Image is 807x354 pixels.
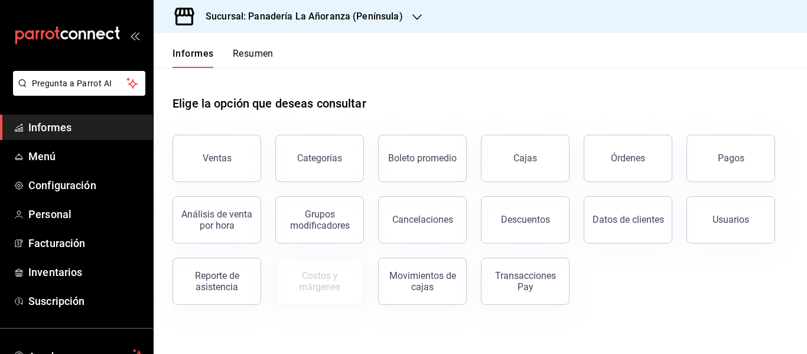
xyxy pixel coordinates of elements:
[611,152,645,164] font: Órdenes
[392,214,453,225] font: Cancelaciones
[28,121,71,134] font: Informes
[275,258,364,305] button: Contrata inventarios para ver este informe
[203,152,232,164] font: Ventas
[13,71,145,96] button: Pregunta a Parrot AI
[173,48,214,59] font: Informes
[378,135,467,182] button: Boleto promedio
[32,79,112,88] font: Pregunta a Parrot AI
[8,86,145,98] a: Pregunta a Parrot AI
[275,135,364,182] button: Categorías
[28,237,85,249] font: Facturación
[718,152,744,164] font: Pagos
[584,135,672,182] button: Órdenes
[388,152,457,164] font: Boleto promedio
[290,209,350,231] font: Grupos modificadores
[233,48,274,59] font: Resumen
[513,152,538,164] font: Cajas
[481,196,570,243] button: Descuentos
[378,196,467,243] button: Cancelaciones
[584,196,672,243] button: Datos de clientes
[28,208,71,220] font: Personal
[712,214,749,225] font: Usuarios
[195,270,239,293] font: Reporte de asistencia
[28,150,56,163] font: Menú
[593,214,664,225] font: Datos de clientes
[173,258,261,305] button: Reporte de asistencia
[686,135,775,182] button: Pagos
[181,209,252,231] font: Análisis de venta por hora
[28,179,96,191] font: Configuración
[501,214,550,225] font: Descuentos
[206,11,403,22] font: Sucursal: Panadería La Añoranza (Península)
[481,135,570,182] a: Cajas
[481,258,570,305] button: Transacciones Pay
[173,47,274,68] div: pestañas de navegación
[299,270,340,293] font: Costos y márgenes
[130,31,139,40] button: abrir_cajón_menú
[495,270,556,293] font: Transacciones Pay
[389,270,456,293] font: Movimientos de cajas
[378,258,467,305] button: Movimientos de cajas
[297,152,342,164] font: Categorías
[28,266,82,278] font: Inventarios
[173,196,261,243] button: Análisis de venta por hora
[686,196,775,243] button: Usuarios
[173,135,261,182] button: Ventas
[173,96,366,111] font: Elige la opción que deseas consultar
[275,196,364,243] button: Grupos modificadores
[28,295,84,307] font: Suscripción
